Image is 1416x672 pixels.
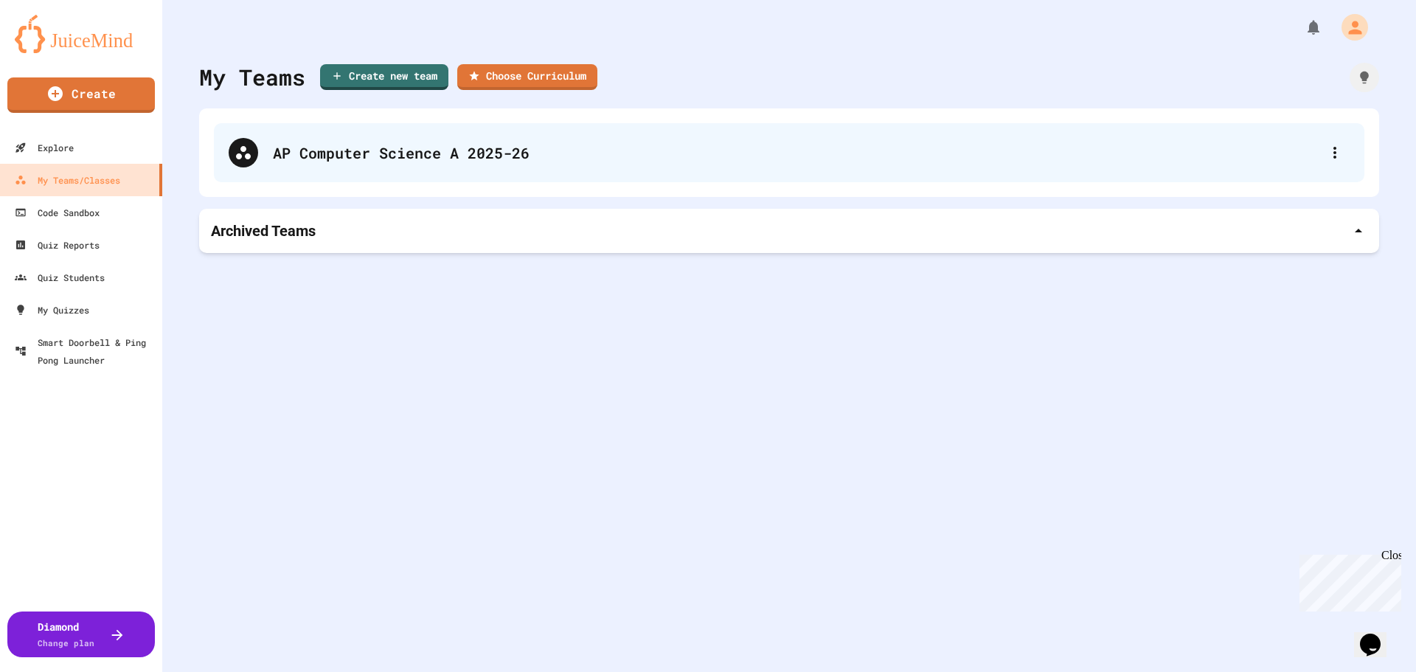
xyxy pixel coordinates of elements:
[1277,15,1326,40] div: My Notifications
[15,236,100,254] div: Quiz Reports
[38,637,94,648] span: Change plan
[15,139,74,156] div: Explore
[38,619,94,650] div: Diamond
[1326,10,1372,44] div: My Account
[15,269,105,286] div: Quiz Students
[199,60,305,94] div: My Teams
[15,333,156,369] div: Smart Doorbell & Ping Pong Launcher
[1354,613,1401,657] iframe: chat widget
[7,612,155,657] button: DiamondChange plan
[7,77,155,113] a: Create
[273,142,1320,164] div: AP Computer Science A 2025-26
[457,64,597,90] a: Choose Curriculum
[15,171,120,189] div: My Teams/Classes
[6,6,102,94] div: Chat with us now!Close
[320,64,448,90] a: Create new team
[211,221,316,241] p: Archived Teams
[15,204,100,221] div: Code Sandbox
[15,15,147,53] img: logo-orange.svg
[1350,63,1379,92] div: How it works
[15,301,89,319] div: My Quizzes
[214,123,1364,182] div: AP Computer Science A 2025-26
[1294,549,1401,612] iframe: chat widget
